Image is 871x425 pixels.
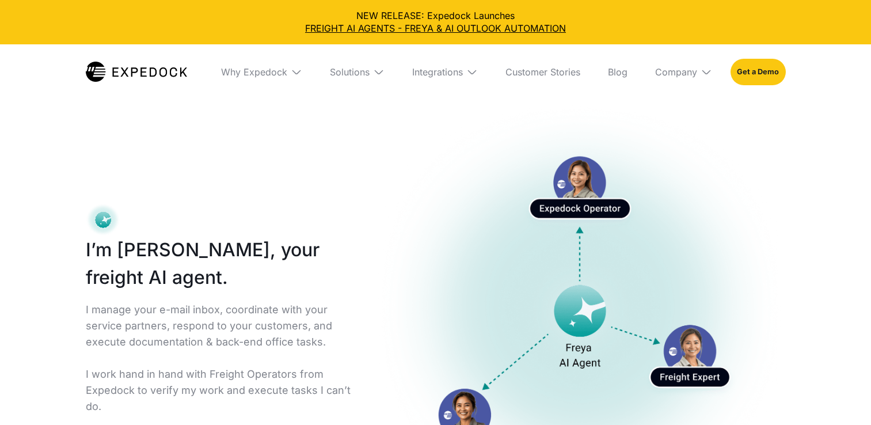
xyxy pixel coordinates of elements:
a: FREIGHT AI AGENTS - FREYA & AI OUTLOOK AUTOMATION [9,22,862,35]
h1: I’m [PERSON_NAME], your freight AI agent. [86,236,356,291]
a: Customer Stories [496,44,589,100]
div: Solutions [321,44,394,100]
div: Solutions [330,66,370,78]
div: NEW RELEASE: Expedock Launches [9,9,862,35]
div: Integrations [412,66,463,78]
a: Blog [599,44,637,100]
a: Get a Demo [731,59,785,85]
div: Why Expedock [212,44,311,100]
p: I manage your e-mail inbox, coordinate with your service partners, respond to your customers, and... [86,302,356,415]
div: Why Expedock [221,66,287,78]
div: Company [655,66,697,78]
div: Integrations [403,44,487,100]
div: Company [646,44,721,100]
